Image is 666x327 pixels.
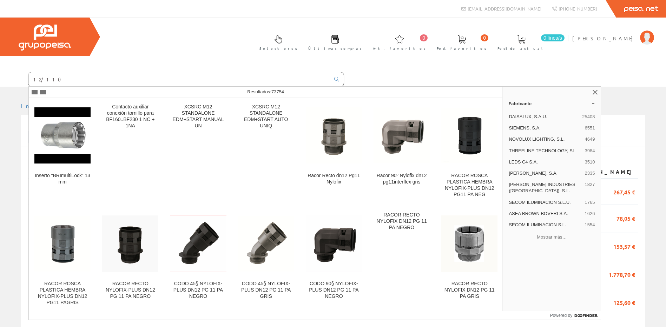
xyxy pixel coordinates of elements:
[509,211,582,217] span: ASEA BROWN BOVERI S.A.
[102,281,158,300] div: RACOR RECTO NYLOFIX-PLUS DN12 PG 11 PA NEGRO
[437,45,487,52] span: Ped. favoritos
[29,206,96,314] a: RACOR ROSCA PLASTICA HEMBRA NYLOFIX-PLUS DN12 PG11 PAGRIS RACOR ROSCA PLASTICA HEMBRA NYLOFIX-PLU...
[613,296,635,308] span: 125,60 €
[28,166,87,178] th: Número
[582,114,595,120] span: 25408
[306,215,362,272] img: CODO 90§ NYLOFIX-PLUS DN12 PG 11 PA NEGRO
[19,25,71,51] img: Grupo Peisa
[441,215,497,272] img: RACOR RECTO NYLOFIX DN12 PG 11 PA GRIS
[420,34,428,41] span: 0
[509,136,582,142] span: NOVOLUX LIGHTING, S.L.
[585,222,595,228] span: 1554
[585,170,595,176] span: 2335
[306,281,362,300] div: CODO 90§ NYLOFIX-PLUS DN12 PG 11 PA NEGRO
[170,215,226,272] img: CODO 45§ NYLOFIX-PLUS DN12 PG 11 PA NEGRO
[616,212,635,224] span: 78,05 €
[509,114,579,120] span: DAISALUX, S.A.U.
[374,173,430,185] div: Racor 90º Nylofix dn12 pg11interflex gris
[506,231,598,243] button: Mostrar más…
[232,98,300,206] a: XCSRC M12 STANDALONE EDM+START AUTO UNIQ
[613,240,635,252] span: 153,57 €
[468,6,541,12] span: [EMAIL_ADDRESS][DOMAIN_NAME]
[559,6,597,12] span: [PHONE_NUMBER]
[368,98,435,206] a: Racor 90º Nylofix dn12 pg11interflex gris Racor 90º Nylofix dn12 pg11interflex gris
[585,136,595,142] span: 4649
[164,98,232,206] a: XCSRC M12 STANDALONE EDM+START MANUAL UN
[271,89,284,94] span: 73754
[585,159,595,165] span: 3510
[374,212,430,231] div: RACOR RECTO NYLOFIX DN12 PG 11 PA NEGRO
[28,72,330,86] input: Buscar ...
[97,206,164,314] a: RACOR RECTO NYLOFIX-PLUS DN12 PG 11 PA NEGRO RACOR RECTO NYLOFIX-PLUS DN12 PG 11 PA NEGRO
[509,199,582,206] span: SECOM ILUMINACION S.L.U.
[34,216,91,271] img: RACOR ROSCA PLASTICA HEMBRA NYLOFIX-PLUS DN12 PG11 PAGRIS
[97,98,164,206] a: Contacto auxiliar conexión tornillo para BF160..BF230 1 NC + 1NA
[572,35,637,42] span: [PERSON_NAME]
[238,281,294,300] div: CODO 45§ NYLOFIX-PLUS DN12 PG 11 PA GRIS
[308,45,362,52] span: Últimas compras
[541,34,565,41] span: 0 línea/s
[28,153,90,164] label: Mostrar
[441,173,497,198] div: RACOR ROSCA PLASTICA HEMBRA NYLOFIX-PLUS DN12 PG11 PA NEG
[102,215,158,272] img: RACOR RECTO NYLOFIX-PLUS DN12 PG 11 PA NEGRO
[238,104,294,129] div: XCSRC M12 STANDALONE EDM+START AUTO UNIQ
[21,102,51,109] a: Inicio
[301,29,365,55] a: Últimas compras
[585,181,595,194] span: 1827
[550,312,572,319] span: Powered by
[550,311,601,320] a: Powered by
[247,89,284,94] span: Resultados:
[306,107,362,163] img: Racor Recto dn12 Pg11 Nylofix
[374,107,430,163] img: Racor 90º Nylofix dn12 pg11interflex gris
[585,199,595,206] span: 1765
[28,153,638,166] div: de 135
[238,216,294,272] img: CODO 45§ NYLOFIX-PLUS DN12 PG 11 PA GRIS
[509,125,582,131] span: SIEMENS, S.A.
[170,104,226,129] div: XCSRC M12 STANDALONE EDM+START MANUAL UN
[509,170,582,176] span: [PERSON_NAME], S.A.
[34,107,91,163] img: Inserto “BRImultiLock” 13 mm
[34,173,91,185] div: Inserto “BRImultiLock” 13 mm
[481,34,488,41] span: 0
[164,206,232,314] a: CODO 45§ NYLOFIX-PLUS DN12 PG 11 PA NEGRO CODO 45§ NYLOFIX-PLUS DN12 PG 11 PA NEGRO
[259,45,297,52] span: Selectores
[585,148,595,154] span: 3984
[34,281,91,306] div: RACOR ROSCA PLASTICA HEMBRA NYLOFIX-PLUS DN12 PG11 PAGRIS
[300,206,368,314] a: CODO 90§ NYLOFIX-PLUS DN12 PG 11 PA NEGRO CODO 90§ NYLOFIX-PLUS DN12 PG 11 PA NEGRO
[572,29,654,36] a: [PERSON_NAME]
[28,122,128,131] span: Listado mis albaranes
[441,108,497,163] img: RACOR ROSCA PLASTICA HEMBRA NYLOFIX-PLUS DN12 PG11 PA NEG
[436,206,503,314] a: RACOR RECTO NYLOFIX DN12 PG 11 PA GRIS RACOR RECTO NYLOFIX DN12 PG 11 PA GRIS
[102,104,158,129] div: Contacto auxiliar conexión tornillo para BF160..BF230 1 NC + 1NA
[509,222,582,228] span: SECOM ILUMINACION S.L.
[170,281,226,300] div: CODO 45§ NYLOFIX-PLUS DN12 PG 11 PA NEGRO
[300,98,368,206] a: Racor Recto dn12 Pg11 Nylofix Racor Recto dn12 Pg11 Nylofix
[28,131,407,143] input: Introduzca parte o toda la referencia1, referencia2, número, fecha(dd/mm/yy) o rango de fechas(dd...
[509,159,582,165] span: LEDS C4 S.A.
[436,98,503,206] a: RACOR ROSCA PLASTICA HEMBRA NYLOFIX-PLUS DN12 PG11 PA NEG RACOR ROSCA PLASTICA HEMBRA NYLOFIX-PLU...
[232,206,300,314] a: CODO 45§ NYLOFIX-PLUS DN12 PG 11 PA GRIS CODO 45§ NYLOFIX-PLUS DN12 PG 11 PA GRIS
[368,206,435,314] a: RACOR RECTO NYLOFIX DN12 PG 11 PA NEGRO
[29,98,96,206] a: Inserto “BRImultiLock” 13 mm Inserto “BRImultiLock” 13 mm
[441,281,497,300] div: RACOR RECTO NYLOFIX DN12 PG 11 PA GRIS
[609,268,635,280] span: 1.778,70 €
[509,148,582,154] span: THREELINE TECHNOLOGY, SL
[306,173,362,185] div: Racor Recto dn12 Pg11 Nylofix
[252,29,301,55] a: Selectores
[585,211,595,217] span: 1626
[613,186,635,198] span: 267,45 €
[373,45,426,52] span: Art. favoritos
[585,125,595,131] span: 6551
[509,181,582,194] span: [PERSON_NAME] INDUSTRIES ([GEOGRAPHIC_DATA]), S.L.
[503,98,601,109] a: Fabricante
[497,45,545,52] span: Pedido actual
